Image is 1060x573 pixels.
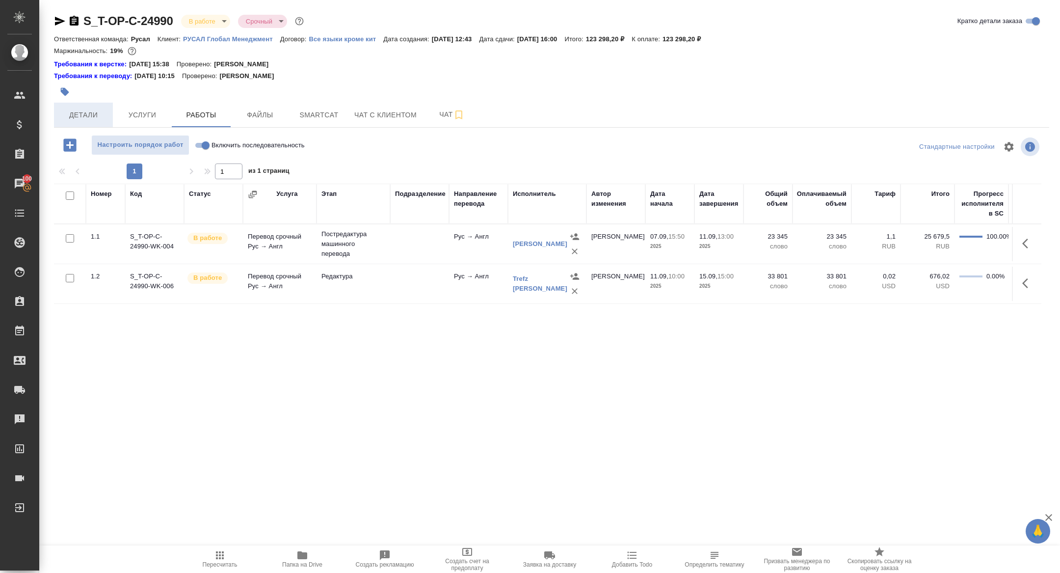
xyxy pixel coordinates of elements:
[178,109,225,121] span: Работы
[699,189,739,209] div: Дата завершения
[243,227,317,261] td: Перевод срочный Рус → Англ
[158,35,183,43] p: Клиент:
[54,59,129,69] a: Требования к верстке:
[321,229,385,259] p: Постредактура машинного перевода
[129,59,177,69] p: [DATE] 15:38
[309,34,383,43] a: Все языки кроме кит
[586,267,645,301] td: [PERSON_NAME]
[54,71,134,81] div: Нажми, чтобы открыть папку с инструкцией
[567,269,582,284] button: Назначить
[756,546,838,573] button: Призвать менеджера по развитию
[905,232,950,242] p: 25 679,5
[564,35,585,43] p: Итого:
[479,35,517,43] p: Дата сдачи:
[699,242,739,251] p: 2025
[91,272,120,281] div: 1.2
[321,189,337,199] div: Этап
[856,242,896,251] p: RUB
[748,242,788,251] p: слово
[986,232,1004,242] div: 100.00%
[797,272,847,281] p: 33 801
[905,272,950,281] p: 676,02
[54,81,76,103] button: Добавить тэг
[125,227,184,261] td: S_T-OP-C-24990-WK-004
[1016,232,1040,255] button: Здесь прячутся важные кнопки
[748,232,788,242] p: 23 345
[856,272,896,281] p: 0,02
[344,546,426,573] button: Создать рекламацию
[567,284,582,299] button: Удалить
[177,59,214,69] p: Проверено:
[797,189,847,209] div: Оплачиваемый объем
[54,71,134,81] a: Требования к переводу:
[673,546,756,573] button: Определить тематику
[762,558,832,572] span: Призвать менеджера по развитию
[797,242,847,251] p: слово
[91,232,120,242] div: 1.1
[959,189,1004,218] div: Прогресс исполнителя в SC
[130,189,142,199] div: Код
[1030,521,1046,542] span: 🙏
[449,267,508,301] td: Рус → Англ
[238,15,287,28] div: В работе
[699,281,739,291] p: 2025
[591,189,640,209] div: Автор изменения
[2,171,37,196] a: 100
[54,47,110,55] p: Маржинальность:
[243,267,317,301] td: Перевод срочный Рус → Англ
[586,227,645,261] td: [PERSON_NAME]
[1021,137,1041,156] span: Посмотреть информацию
[591,546,673,573] button: Добавить Todo
[119,109,166,121] span: Услуги
[426,546,508,573] button: Создать счет на предоплату
[567,229,582,244] button: Назначить
[513,275,567,292] a: Trefz [PERSON_NAME]
[432,35,479,43] p: [DATE] 12:43
[280,35,309,43] p: Договор:
[957,16,1022,26] span: Кратко детали заказа
[685,561,744,568] span: Определить тематику
[650,281,689,291] p: 2025
[181,15,230,28] div: В работе
[179,546,261,573] button: Пересчитать
[986,272,1004,281] div: 0.00%
[110,47,125,55] p: 19%
[54,59,129,69] div: Нажми, чтобы открыть папку с инструкцией
[356,561,414,568] span: Создать рекламацию
[717,273,734,280] p: 15:00
[214,59,276,69] p: [PERSON_NAME]
[261,546,344,573] button: Папка на Drive
[1026,519,1050,544] button: 🙏
[186,17,218,26] button: В работе
[295,109,343,121] span: Smartcat
[453,109,465,121] svg: Подписаться
[797,232,847,242] p: 23 345
[91,189,112,199] div: Номер
[321,272,385,281] p: Редактура
[632,35,662,43] p: К оплате:
[513,240,567,247] a: [PERSON_NAME]
[517,35,565,43] p: [DATE] 16:00
[248,165,290,179] span: из 1 страниц
[193,233,222,243] p: В работе
[650,233,668,240] p: 07.09,
[997,135,1021,159] span: Настроить таблицу
[432,558,503,572] span: Создать счет на предоплату
[56,135,83,155] button: Добавить работу
[748,281,788,291] p: слово
[383,35,431,43] p: Дата создания:
[856,232,896,242] p: 1,1
[838,546,921,573] button: Скопировать ссылку на оценку заказа
[523,561,576,568] span: Заявка на доставку
[612,561,652,568] span: Добавить Todo
[293,15,306,27] button: Доп статусы указывают на важность/срочность заказа
[131,35,158,43] p: Русал
[189,189,211,199] div: Статус
[212,140,305,150] span: Включить последовательность
[931,189,950,199] div: Итого
[428,109,476,121] span: Чат
[282,561,322,568] span: Папка на Drive
[662,35,708,43] p: 123 298,20 ₽
[186,272,238,285] div: Исполнитель выполняет работу
[874,189,896,199] div: Тариф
